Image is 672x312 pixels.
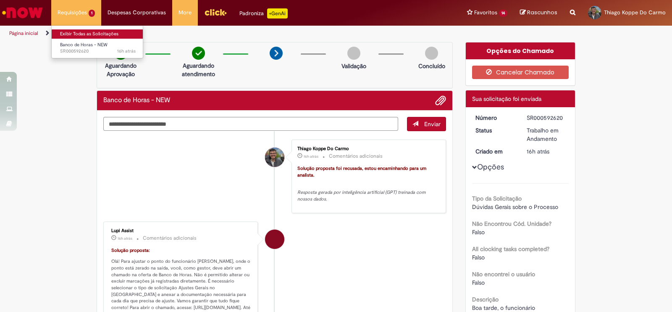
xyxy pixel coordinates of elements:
span: Falso [472,254,485,261]
span: SR000592620 [60,48,136,55]
span: 16h atrás [117,48,136,54]
p: Concluído [418,62,445,70]
span: Requisições [58,8,87,17]
textarea: Digite sua mensagem aqui... [103,117,398,131]
small: Comentários adicionais [329,153,383,160]
img: img-circle-grey.png [425,47,438,60]
span: Sua solicitação foi enviada [472,95,541,103]
font: Solução proposta: [111,247,150,254]
span: 16h atrás [304,154,318,159]
div: Lupi Assist [265,230,284,249]
span: Falso [472,228,485,236]
p: Aguardando Aprovação [100,61,141,78]
img: img-circle-grey.png [347,47,360,60]
a: Página inicial [9,30,38,37]
button: Adicionar anexos [435,95,446,106]
b: Não Encontrou Cód. Unidade? [472,220,551,227]
span: 16h atrás [527,148,549,155]
span: Despesas Corporativas [108,8,166,17]
img: check-circle-green.png [192,47,205,60]
b: All clocking tasks completed? [472,245,549,253]
a: Aberto SR000592620 : Banco de Horas - NEW [52,40,144,56]
time: 29/09/2025 17:25:10 [527,148,549,155]
button: Cancelar Chamado [472,66,569,79]
a: Exibir Todas as Solicitações [52,29,144,39]
div: 29/09/2025 18:25:10 [527,147,566,156]
dt: Status [469,126,521,135]
time: 29/09/2025 17:25:31 [304,154,318,159]
img: ServiceNow [1,4,44,21]
time: 29/09/2025 17:25:18 [118,236,132,241]
div: SR000592620 [527,114,566,122]
span: Falso [472,279,485,286]
small: Comentários adicionais [143,235,197,242]
button: Enviar [407,117,446,131]
span: 16h atrás [118,236,132,241]
div: Trabalho em Andamento [527,126,566,143]
span: Rascunhos [527,8,557,16]
span: 1 [89,10,95,17]
dt: Criado em [469,147,521,156]
a: Rascunhos [520,9,557,17]
p: +GenAi [267,8,288,19]
span: More [178,8,192,17]
img: arrow-next.png [270,47,283,60]
span: Banco de Horas - NEW [60,42,108,48]
span: Dúvidas Gerais sobre o Processo [472,203,558,211]
span: Thiago Koppe Do Carmo [604,9,666,16]
span: Enviar [424,120,441,128]
h2: Banco de Horas - NEW Histórico de tíquete [103,97,170,104]
time: 29/09/2025 17:25:32 [117,48,136,54]
dt: Número [469,114,521,122]
span: 14 [499,10,507,17]
img: click_logo_yellow_360x200.png [204,6,227,19]
p: Aguardando atendimento [178,61,219,78]
div: Thiago Koppe Do Carmo [265,148,284,167]
ul: Requisições [51,25,143,58]
div: Padroniza [239,8,288,19]
b: Não encontrei o usuário [472,270,535,278]
em: Resposta gerada por inteligência artificial (GPT) treinada com nossos dados. [297,189,427,202]
p: Validação [341,62,366,70]
div: Lupi Assist [111,228,251,233]
font: Solução proposta foi recusada, estou encaminhando para um analista. [297,165,428,178]
div: Opções do Chamado [466,42,575,59]
ul: Trilhas de página [6,26,442,41]
div: Thiago Koppe Do Carmo [297,146,437,151]
b: Descrição [472,296,499,303]
b: Tipo da Solicitação [472,195,522,202]
span: Favoritos [474,8,497,17]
